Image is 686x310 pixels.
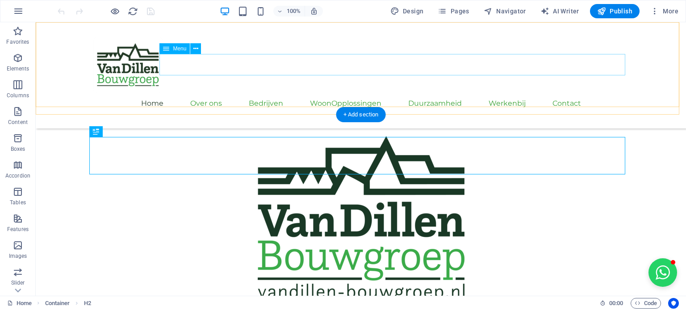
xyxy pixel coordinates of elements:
[438,7,469,16] span: Pages
[387,4,427,18] button: Design
[7,65,29,72] p: Elements
[668,298,679,309] button: Usercentrics
[10,199,26,206] p: Tables
[647,4,682,18] button: More
[45,298,91,309] nav: breadcrumb
[613,236,641,265] button: Open chat window
[387,4,427,18] div: Design (Ctrl+Alt+Y)
[6,38,29,45] p: Favorites
[11,145,25,153] p: Boxes
[173,46,186,51] span: Menu
[273,6,305,17] button: 100%
[635,298,657,309] span: Code
[7,226,29,233] p: Features
[597,7,632,16] span: Publish
[9,252,27,260] p: Images
[590,4,640,18] button: Publish
[540,7,579,16] span: AI Writer
[7,92,29,99] p: Columns
[336,107,386,122] div: + Add section
[480,4,530,18] button: Navigator
[650,7,678,16] span: More
[127,6,138,17] button: reload
[615,300,617,306] span: :
[8,119,28,126] p: Content
[84,298,91,309] span: Click to select. Double-click to edit
[45,298,70,309] span: Click to select. Double-click to edit
[600,298,623,309] h6: Session time
[609,298,623,309] span: 00 00
[109,6,120,17] button: Click here to leave preview mode and continue editing
[390,7,424,16] span: Design
[7,298,32,309] a: Click to cancel selection. Double-click to open Pages
[128,6,138,17] i: Reload page
[11,279,25,286] p: Slider
[631,298,661,309] button: Code
[434,4,473,18] button: Pages
[537,4,583,18] button: AI Writer
[5,172,30,179] p: Accordion
[310,7,318,15] i: On resize automatically adjust zoom level to fit chosen device.
[484,7,526,16] span: Navigator
[287,6,301,17] h6: 100%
